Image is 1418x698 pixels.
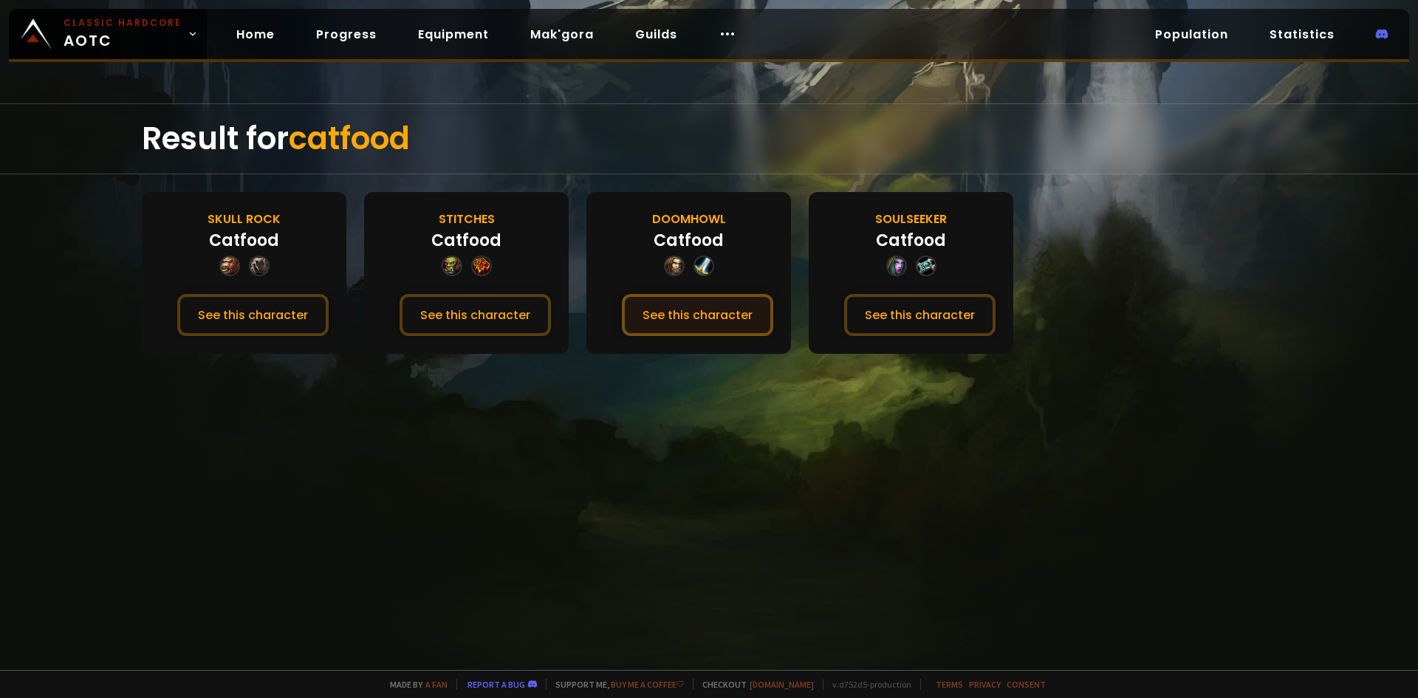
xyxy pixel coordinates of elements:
div: Catfood [209,228,279,253]
small: Classic Hardcore [64,16,182,30]
div: Catfood [431,228,501,253]
button: See this character [177,294,329,336]
a: Buy me a coffee [611,679,684,690]
a: Mak'gora [518,19,606,49]
a: Report a bug [467,679,525,690]
div: Soulseeker [875,210,947,228]
div: Skull Rock [208,210,281,228]
a: Home [225,19,287,49]
span: v. d752d5 - production [823,679,911,690]
a: Guilds [623,19,689,49]
a: Consent [1007,679,1046,690]
a: Classic HardcoreAOTC [9,9,207,59]
a: Privacy [969,679,1001,690]
a: a fan [425,679,448,690]
a: Statistics [1258,19,1346,49]
button: See this character [844,294,996,336]
button: See this character [400,294,551,336]
a: Population [1143,19,1240,49]
span: Made by [381,679,448,690]
div: Catfood [654,228,724,253]
span: Checkout [693,679,814,690]
a: [DOMAIN_NAME] [750,679,814,690]
div: Catfood [876,228,946,253]
span: catfood [289,117,410,160]
a: Progress [304,19,388,49]
span: Support me, [546,679,684,690]
button: See this character [622,294,773,336]
a: Equipment [406,19,501,49]
div: Result for [142,104,1276,174]
div: Doomhowl [652,210,726,228]
div: Stitches [439,210,495,228]
span: AOTC [64,16,182,52]
a: Terms [936,679,963,690]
